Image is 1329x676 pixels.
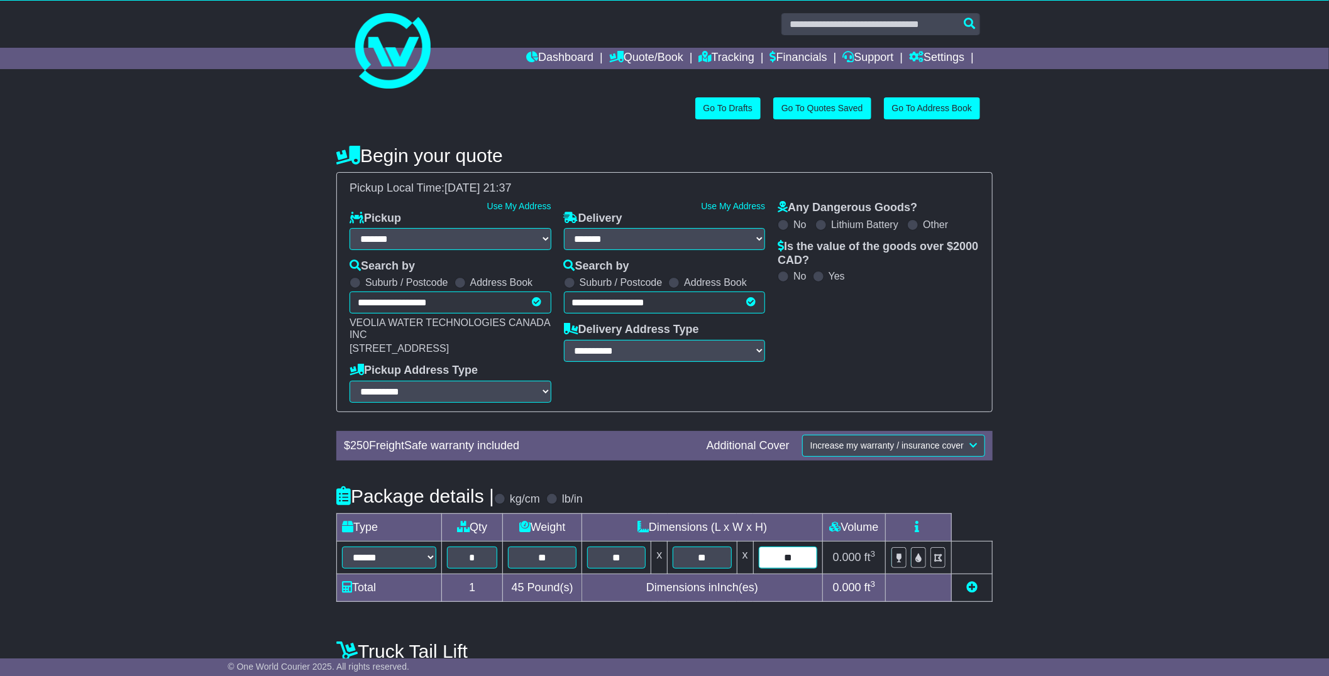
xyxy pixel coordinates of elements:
[337,513,442,541] td: Type
[336,641,993,662] h4: Truck Tail Lift
[343,182,986,195] div: Pickup Local Time:
[864,581,876,594] span: ft
[953,240,978,253] span: 2000
[350,212,401,226] label: Pickup
[503,513,582,541] td: Weight
[338,439,700,453] div: $ FreightSafe warranty included
[526,48,593,69] a: Dashboard
[833,581,861,594] span: 0.000
[444,182,512,194] span: [DATE] 21:37
[864,551,876,564] span: ft
[802,435,985,457] button: Increase my warranty / insurance cover
[336,486,494,506] h4: Package details |
[737,541,753,574] td: x
[684,276,747,288] label: Address Book
[701,201,765,211] a: Use My Address
[923,219,948,231] label: Other
[564,212,622,226] label: Delivery
[228,662,409,672] span: © One World Courier 2025. All rights reserved.
[336,145,993,166] h4: Begin your quote
[871,549,876,559] sup: 3
[773,97,871,119] a: Go To Quotes Saved
[350,343,449,354] span: [STREET_ADDRESS]
[833,551,861,564] span: 0.000
[564,323,699,337] label: Delivery Address Type
[651,541,668,574] td: x
[562,493,583,506] label: lb/in
[442,513,503,541] td: Qty
[512,581,524,594] span: 45
[831,219,898,231] label: Lithium Battery
[350,317,550,340] span: VEOLIA WATER TECHNOLOGIES CANADA INC
[350,364,478,378] label: Pickup Address Type
[778,201,917,215] label: Any Dangerous Goods?
[487,201,551,211] a: Use My Address
[822,513,885,541] td: Volume
[810,440,964,450] span: Increase my warranty / insurance cover
[470,276,533,288] label: Address Book
[770,48,827,69] a: Financials
[337,574,442,602] td: Total
[609,48,683,69] a: Quote/Book
[778,254,802,266] span: CAD
[350,259,415,273] label: Search by
[564,259,629,273] label: Search by
[350,439,369,452] span: 250
[778,240,979,267] label: Is the value of the goods over $ ?
[699,48,754,69] a: Tracking
[582,513,823,541] td: Dimensions (L x W x H)
[695,97,761,119] a: Go To Drafts
[365,276,448,288] label: Suburb / Postcode
[829,270,845,282] label: Yes
[843,48,894,69] a: Support
[909,48,964,69] a: Settings
[700,439,796,453] div: Additional Cover
[966,581,978,594] a: Add new item
[503,574,582,602] td: Pound(s)
[580,276,663,288] label: Suburb / Postcode
[871,579,876,589] sup: 3
[793,219,806,231] label: No
[582,574,823,602] td: Dimensions in Inch(es)
[510,493,540,506] label: kg/cm
[442,574,503,602] td: 1
[884,97,980,119] a: Go To Address Book
[793,270,806,282] label: No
